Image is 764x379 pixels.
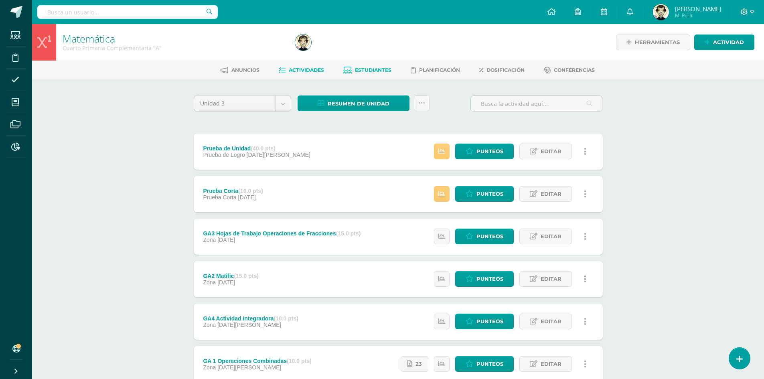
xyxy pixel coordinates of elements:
[476,144,503,159] span: Punteos
[415,357,422,371] span: 23
[455,144,514,159] a: Punteos
[238,188,263,194] strong: (10.0 pts)
[203,237,216,243] span: Zona
[200,96,270,111] span: Unidad 3
[541,229,561,244] span: Editar
[476,229,503,244] span: Punteos
[203,230,361,237] div: GA3 Hojas de Trabajo Operaciones de Fracciones
[63,44,286,52] div: Cuarto Primaria Complementaria 'A'
[217,364,281,371] span: [DATE][PERSON_NAME]
[419,67,460,73] span: Planificación
[298,95,409,111] a: Resumen de unidad
[238,194,256,201] span: [DATE]
[203,188,263,194] div: Prueba Corta
[217,322,281,328] span: [DATE][PERSON_NAME]
[486,67,525,73] span: Dosificación
[63,33,286,44] h1: Matemática
[203,273,258,279] div: GA2 Matific
[234,273,258,279] strong: (15.0 pts)
[203,279,216,286] span: Zona
[554,67,595,73] span: Conferencias
[203,364,216,371] span: Zona
[221,64,259,77] a: Anuncios
[675,12,721,19] span: Mi Perfil
[203,194,236,201] span: Prueba Corta
[455,314,514,329] a: Punteos
[541,314,561,329] span: Editar
[471,96,602,111] input: Busca la actividad aquí...
[203,358,311,364] div: GA 1 Operaciones Combinadas
[251,145,275,152] strong: (40.0 pts)
[279,64,324,77] a: Actividades
[203,322,216,328] span: Zona
[476,357,503,371] span: Punteos
[203,315,298,322] div: GA4 Actividad Integradora
[411,64,460,77] a: Planificación
[455,186,514,202] a: Punteos
[455,271,514,287] a: Punteos
[274,315,298,322] strong: (10.0 pts)
[476,272,503,286] span: Punteos
[653,4,669,20] img: cec87810e7b0876db6346626e4ad5e30.png
[544,64,595,77] a: Conferencias
[287,358,311,364] strong: (10.0 pts)
[541,186,561,201] span: Editar
[455,356,514,372] a: Punteos
[203,152,245,158] span: Prueba de Logro
[635,35,680,50] span: Herramientas
[616,34,690,50] a: Herramientas
[328,96,389,111] span: Resumen de unidad
[343,64,391,77] a: Estudiantes
[289,67,324,73] span: Actividades
[217,237,235,243] span: [DATE]
[541,272,561,286] span: Editar
[694,34,754,50] a: Actividad
[355,67,391,73] span: Estudiantes
[479,64,525,77] a: Dosificación
[37,5,218,19] input: Busca un usuario...
[295,34,311,51] img: cec87810e7b0876db6346626e4ad5e30.png
[63,32,115,45] a: Matemática
[247,152,310,158] span: [DATE][PERSON_NAME]
[217,279,235,286] span: [DATE]
[675,5,721,13] span: [PERSON_NAME]
[541,357,561,371] span: Editar
[476,314,503,329] span: Punteos
[194,96,291,111] a: Unidad 3
[476,186,503,201] span: Punteos
[713,35,744,50] span: Actividad
[455,229,514,244] a: Punteos
[401,356,428,372] a: 23
[231,67,259,73] span: Anuncios
[336,230,361,237] strong: (15.0 pts)
[541,144,561,159] span: Editar
[203,145,310,152] div: Prueba de Unidad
